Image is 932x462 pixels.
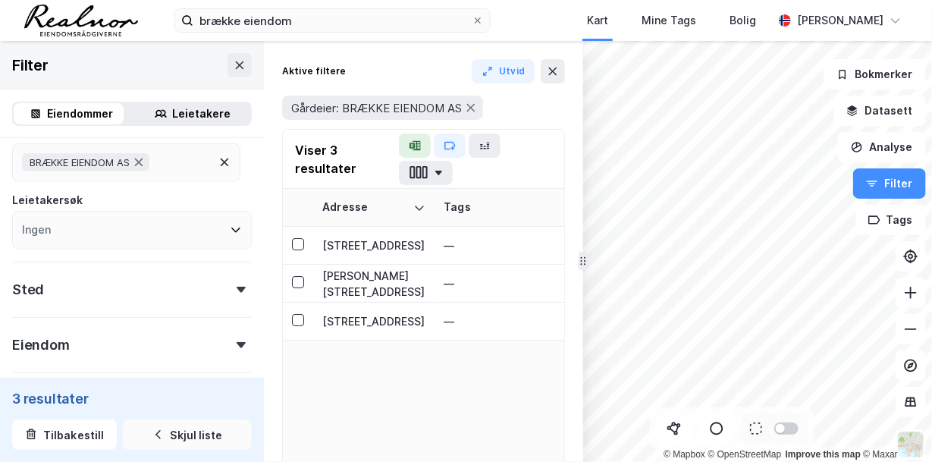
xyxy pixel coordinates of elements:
[444,200,607,215] div: Tags
[12,281,44,299] div: Sted
[12,336,70,354] div: Eiendom
[12,191,83,209] div: Leietakersøk
[12,53,49,77] div: Filter
[708,449,782,460] a: OpenStreetMap
[472,59,535,83] button: Utvid
[855,205,926,235] button: Tags
[444,310,607,334] div: —
[173,105,231,123] div: Leietakere
[786,449,861,460] a: Improve this map
[291,101,462,115] span: Gårdeier: BRÆKKE EIENDOM AS
[444,272,607,296] div: —
[642,11,696,30] div: Mine Tags
[587,11,608,30] div: Kart
[838,132,926,162] button: Analyse
[797,11,883,30] div: [PERSON_NAME]
[322,237,425,253] div: [STREET_ADDRESS]
[123,420,252,450] button: Skjul liste
[322,268,425,300] div: [PERSON_NAME][STREET_ADDRESS]
[730,11,756,30] div: Bolig
[444,234,607,258] div: —
[833,96,926,126] button: Datasett
[322,200,407,215] div: Adresse
[22,221,51,239] div: Ingen
[856,389,932,462] iframe: Chat Widget
[30,156,130,168] span: BRÆKKE EIENDOM AS
[856,389,932,462] div: Kontrollprogram for chat
[24,5,138,36] img: realnor-logo.934646d98de889bb5806.png
[193,9,472,32] input: Søk på adresse, matrikkel, gårdeiere, leietakere eller personer
[824,59,926,90] button: Bokmerker
[48,105,114,123] div: Eiendommer
[664,449,705,460] a: Mapbox
[12,389,252,407] div: 3 resultater
[282,65,347,77] div: Aktive filtere
[295,141,399,178] div: Viser 3 resultater
[12,420,117,450] button: Tilbakestill
[853,168,926,199] button: Filter
[322,313,425,329] div: [STREET_ADDRESS]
